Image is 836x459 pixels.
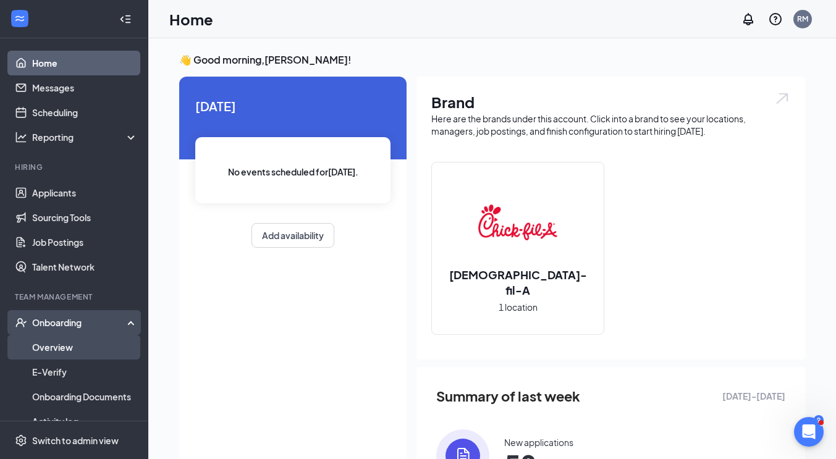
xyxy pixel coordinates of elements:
[15,434,27,447] svg: Settings
[32,230,138,255] a: Job Postings
[432,267,604,298] h2: [DEMOGRAPHIC_DATA]-fil-A
[32,360,138,384] a: E-Verify
[431,91,790,112] h1: Brand
[14,12,26,25] svg: WorkstreamLogo
[15,316,27,329] svg: UserCheck
[228,165,358,179] span: No events scheduled for [DATE] .
[15,292,135,302] div: Team Management
[119,13,132,25] svg: Collapse
[768,12,783,27] svg: QuestionInfo
[32,434,119,447] div: Switch to admin view
[32,100,138,125] a: Scheduling
[179,53,805,67] h3: 👋 Good morning, [PERSON_NAME] !
[15,162,135,172] div: Hiring
[32,255,138,279] a: Talent Network
[32,75,138,100] a: Messages
[794,417,824,447] iframe: Intercom live chat
[741,12,756,27] svg: Notifications
[251,223,334,248] button: Add availability
[32,316,127,329] div: Onboarding
[32,409,138,434] a: Activity log
[722,389,785,403] span: [DATE] - [DATE]
[814,415,824,426] div: 9
[436,385,580,407] span: Summary of last week
[478,183,557,262] img: Chick-fil-A
[32,335,138,360] a: Overview
[774,91,790,106] img: open.6027fd2a22e1237b5b06.svg
[169,9,213,30] h1: Home
[499,300,538,314] span: 1 location
[15,131,27,143] svg: Analysis
[32,180,138,205] a: Applicants
[32,131,138,143] div: Reporting
[504,436,573,448] div: New applications
[32,51,138,75] a: Home
[431,112,790,137] div: Here are the brands under this account. Click into a brand to see your locations, managers, job p...
[32,384,138,409] a: Onboarding Documents
[797,14,808,24] div: RM
[32,205,138,230] a: Sourcing Tools
[195,96,391,116] span: [DATE]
